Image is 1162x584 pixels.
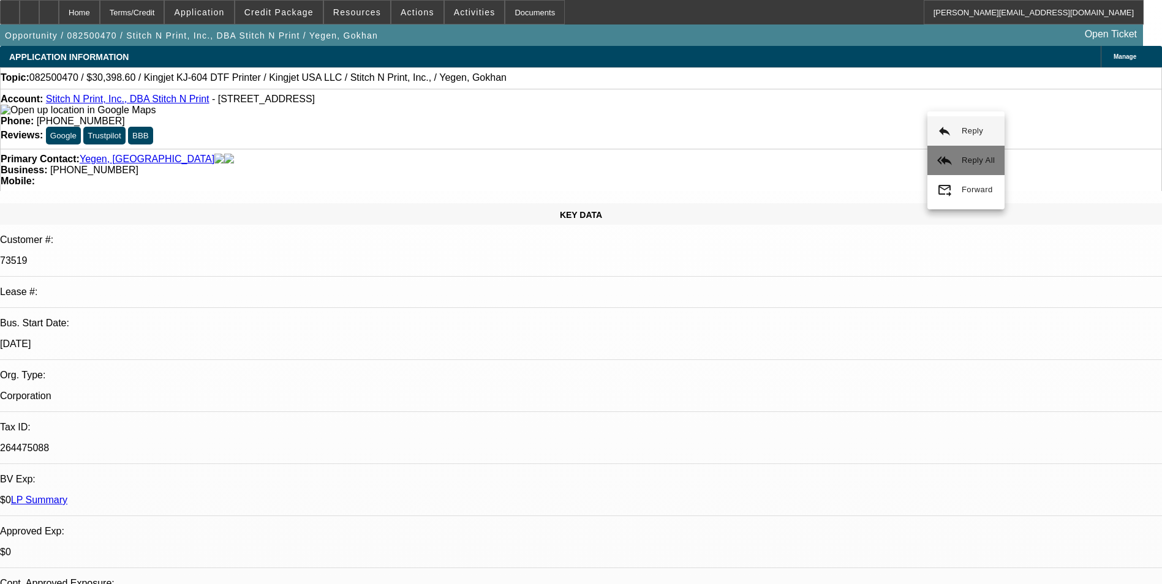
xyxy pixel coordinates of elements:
[224,154,234,165] img: linkedin-icon.png
[962,126,983,135] span: Reply
[1,116,34,126] strong: Phone:
[174,7,224,17] span: Application
[83,127,125,144] button: Trustpilot
[1114,53,1136,60] span: Manage
[962,185,993,194] span: Forward
[937,124,952,138] mat-icon: reply
[1080,24,1142,45] a: Open Ticket
[1,176,35,186] strong: Mobile:
[1,105,156,116] img: Open up location in Google Maps
[214,154,224,165] img: facebook-icon.png
[9,52,129,62] span: APPLICATION INFORMATION
[80,154,214,165] a: Yegen, [GEOGRAPHIC_DATA]
[560,210,602,220] span: KEY DATA
[1,72,29,83] strong: Topic:
[1,94,43,104] strong: Account:
[401,7,434,17] span: Actions
[46,94,209,104] a: Stitch N Print, Inc., DBA Stitch N Print
[333,7,381,17] span: Resources
[29,72,507,83] span: 082500470 / $30,398.60 / Kingjet KJ-604 DTF Printer / Kingjet USA LLC / Stitch N Print, Inc., / Y...
[37,116,125,126] span: [PHONE_NUMBER]
[937,182,952,197] mat-icon: forward_to_inbox
[937,153,952,168] mat-icon: reply_all
[962,155,995,165] span: Reply All
[5,31,378,40] span: Opportunity / 082500470 / Stitch N Print, Inc., DBA Stitch N Print / Yegen, Gokhan
[46,127,81,144] button: Google
[454,7,496,17] span: Activities
[445,1,505,24] button: Activities
[391,1,443,24] button: Actions
[50,165,138,175] span: [PHONE_NUMBER]
[1,165,47,175] strong: Business:
[244,7,314,17] span: Credit Package
[1,154,80,165] strong: Primary Contact:
[212,94,315,104] span: - [STREET_ADDRESS]
[128,127,153,144] button: BBB
[324,1,390,24] button: Resources
[165,1,233,24] button: Application
[1,130,43,140] strong: Reviews:
[11,495,67,505] a: LP Summary
[1,105,156,115] a: View Google Maps
[235,1,323,24] button: Credit Package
